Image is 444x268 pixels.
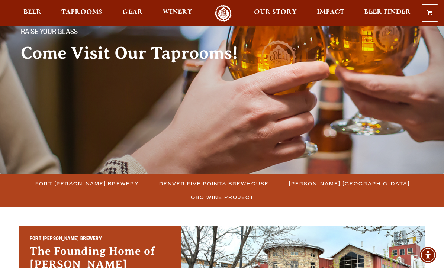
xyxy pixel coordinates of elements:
span: Winery [163,9,192,15]
span: Denver Five Points Brewhouse [159,178,269,189]
a: Beer Finder [359,5,416,22]
span: Raise your glass [21,28,78,38]
a: Impact [312,5,349,22]
span: Our Story [254,9,297,15]
a: Fort [PERSON_NAME] Brewery [31,178,143,189]
a: Gear [118,5,148,22]
a: Winery [158,5,197,22]
a: OBC Wine Project [186,192,258,203]
span: Gear [122,9,143,15]
h2: Come Visit Our Taprooms! [21,44,253,62]
span: Beer [23,9,42,15]
a: Beer [19,5,46,22]
h2: Fort [PERSON_NAME] Brewery [30,236,170,244]
span: Beer Finder [364,9,411,15]
span: OBC Wine Project [191,192,254,203]
a: Denver Five Points Brewhouse [155,178,273,189]
a: Taprooms [57,5,107,22]
span: Taprooms [61,9,102,15]
span: Fort [PERSON_NAME] Brewery [35,178,139,189]
div: Accessibility Menu [420,247,436,263]
a: [PERSON_NAME] [GEOGRAPHIC_DATA] [284,178,414,189]
a: Our Story [249,5,302,22]
span: [PERSON_NAME] [GEOGRAPHIC_DATA] [289,178,410,189]
a: Odell Home [209,5,237,22]
span: Impact [317,9,344,15]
